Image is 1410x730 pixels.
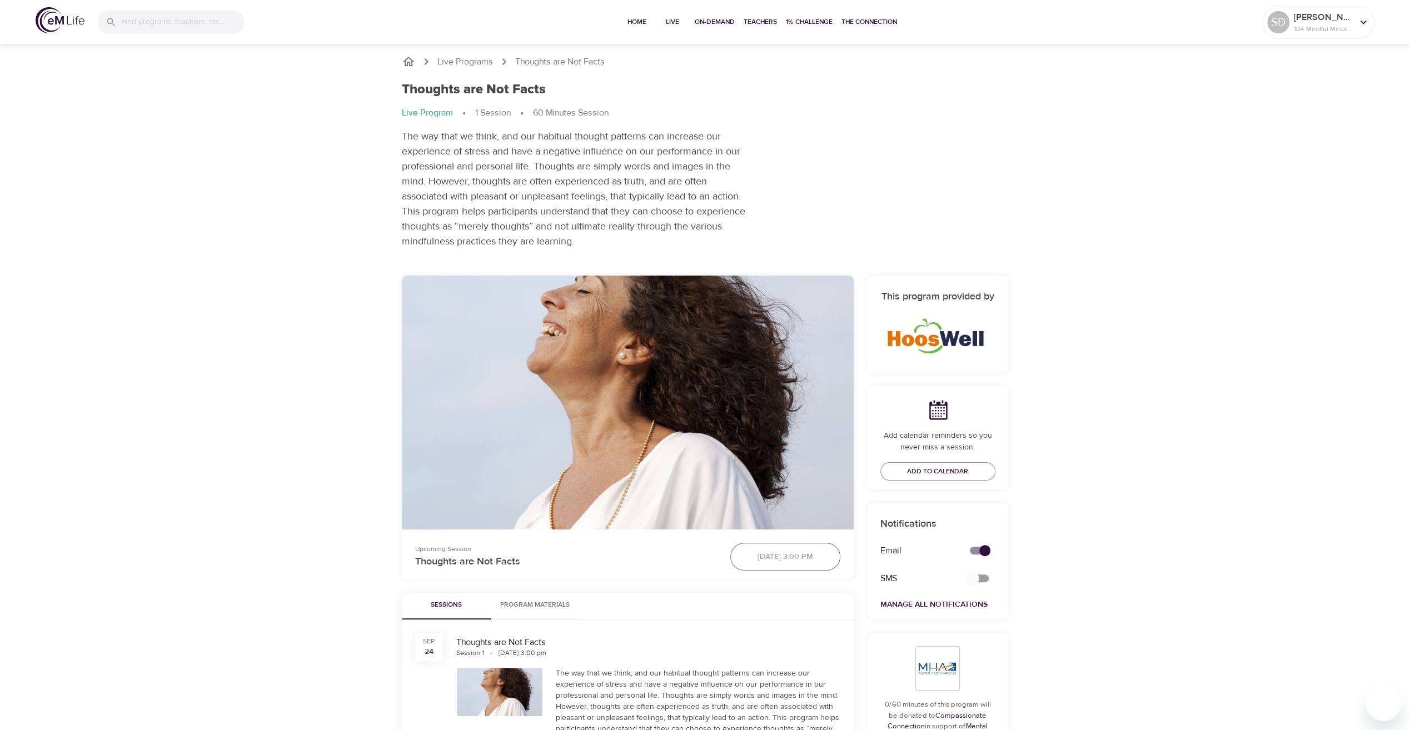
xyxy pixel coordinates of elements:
nav: breadcrumb [402,107,750,120]
p: [PERSON_NAME] [1294,11,1353,24]
p: Notifications [880,516,995,531]
button: Add to Calendar [880,462,995,481]
div: SD [1267,11,1289,33]
span: Program Materials [497,599,573,611]
img: HoosWell-Logo-2.19%20500X200%20px.png [885,314,990,356]
div: Email [874,538,956,564]
span: On-Demand [695,16,735,28]
input: Find programs, teachers, etc... [121,10,245,34]
p: 104 Mindful Minutes [1294,24,1353,34]
span: Add to Calendar [907,466,968,477]
div: [DATE] 3:00 pm [499,648,546,658]
div: 24 [425,646,434,657]
span: The Connection [841,16,897,28]
div: Session 1 [456,648,484,658]
p: 60 Minutes Session [533,107,609,119]
div: SMS [874,566,956,592]
span: Home [624,16,650,28]
a: Live Programs [437,56,493,68]
h1: Thoughts are Not Facts [402,82,546,98]
p: Add calendar reminders so you never miss a session. [880,430,995,453]
h6: This program provided by [880,289,995,305]
span: Teachers [744,16,777,28]
div: Thoughts are Not Facts [456,636,840,649]
p: Thoughts are Not Facts [515,56,605,68]
span: Live [659,16,686,28]
p: Upcoming Session [415,544,717,554]
div: Sep [423,637,435,646]
iframe: Button to launch messaging window [1366,686,1401,721]
p: Live Program [402,107,453,119]
a: Manage All Notifications [880,599,988,609]
p: 1 Session [475,107,511,119]
span: 1% Challenge [786,16,833,28]
span: Sessions [408,599,484,611]
p: Thoughts are Not Facts [415,554,717,569]
nav: breadcrumb [402,55,1009,68]
img: logo [36,7,84,33]
p: The way that we think, and our habitual thought patterns can increase our experience of stress an... [402,129,750,249]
